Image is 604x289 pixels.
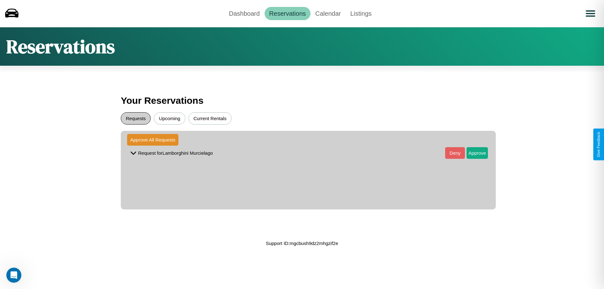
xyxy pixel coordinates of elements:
iframe: Intercom live chat [6,268,21,283]
p: Request for Lamborghini Murcielago [138,149,213,157]
button: Approve [467,147,488,159]
button: Approve All Requests [127,134,178,146]
h3: Your Reservations [121,92,483,109]
button: Upcoming [154,112,185,125]
p: Support ID: mgcbush9dz2mhgzif2e [266,239,338,247]
button: Deny [445,147,465,159]
a: Calendar [310,7,345,20]
button: Requests [121,112,151,125]
a: Listings [345,7,376,20]
a: Dashboard [224,7,265,20]
a: Reservations [265,7,311,20]
button: Current Rentals [188,112,232,125]
h1: Reservations [6,34,115,59]
div: Give Feedback [596,132,601,157]
button: Open menu [582,5,599,22]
